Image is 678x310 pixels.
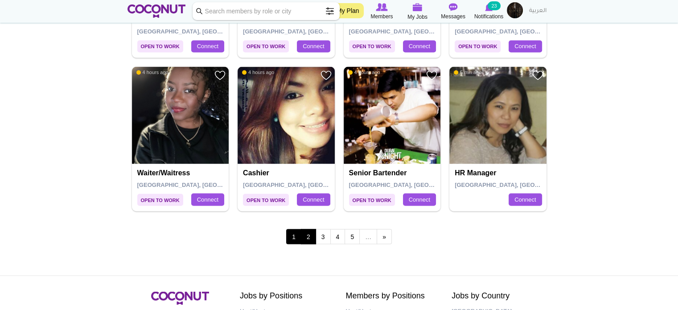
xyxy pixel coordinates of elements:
[407,12,427,21] span: My Jobs
[346,291,439,300] h2: Members by Positions
[332,3,364,18] a: My Plan
[330,229,345,244] a: 4
[127,4,186,18] img: Home
[137,40,183,52] span: Open to Work
[193,2,340,20] input: Search members by role or city
[403,40,436,53] a: Connect
[426,70,437,81] a: Add to Favourites
[377,229,392,244] a: next ›
[349,40,395,52] span: Open to Work
[455,28,582,35] span: [GEOGRAPHIC_DATA], [GEOGRAPHIC_DATA]
[243,40,289,52] span: Open to Work
[474,12,503,21] span: Notifications
[452,291,544,300] h2: Jobs by Country
[137,194,183,206] span: Open to Work
[191,193,224,206] a: Connect
[243,28,370,35] span: [GEOGRAPHIC_DATA], [GEOGRAPHIC_DATA]
[441,12,465,21] span: Messages
[286,229,301,244] span: 1
[400,2,436,21] a: My Jobs My Jobs
[454,69,481,75] span: 5 min ago
[364,2,400,21] a: Browse Members Members
[349,181,476,188] span: [GEOGRAPHIC_DATA], [GEOGRAPHIC_DATA]
[509,193,542,206] a: Connect
[297,40,330,53] a: Connect
[316,229,331,244] a: 3
[509,40,542,53] a: Connect
[297,193,330,206] a: Connect
[359,229,377,244] span: …
[301,229,316,244] a: 2
[413,3,423,11] img: My Jobs
[488,1,500,10] small: 23
[455,40,501,52] span: Open to Work
[349,194,395,206] span: Open to Work
[242,69,274,75] span: 4 hours ago
[191,40,224,53] a: Connect
[137,181,264,188] span: [GEOGRAPHIC_DATA], [GEOGRAPHIC_DATA]
[436,2,471,21] a: Messages Messages
[348,69,380,75] span: 4 hours ago
[403,193,436,206] a: Connect
[151,291,209,305] img: Coconut
[136,69,168,75] span: 4 hours ago
[525,2,551,20] a: العربية
[243,169,332,177] h4: Cashier
[240,291,333,300] h2: Jobs by Positions
[532,70,543,81] a: Add to Favourites
[214,70,226,81] a: Add to Favourites
[471,2,507,21] a: Notifications Notifications 23
[243,194,289,206] span: Open to Work
[349,169,438,177] h4: Senior Bartender
[376,3,387,11] img: Browse Members
[137,169,226,177] h4: Waiter/Waitress
[485,3,493,11] img: Notifications
[455,181,582,188] span: [GEOGRAPHIC_DATA], [GEOGRAPHIC_DATA]
[455,169,543,177] h4: HR Manager
[243,181,370,188] span: [GEOGRAPHIC_DATA], [GEOGRAPHIC_DATA]
[321,70,332,81] a: Add to Favourites
[349,28,476,35] span: [GEOGRAPHIC_DATA], [GEOGRAPHIC_DATA]
[370,12,393,21] span: Members
[137,28,264,35] span: [GEOGRAPHIC_DATA], [GEOGRAPHIC_DATA]
[449,3,458,11] img: Messages
[345,229,360,244] a: 5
